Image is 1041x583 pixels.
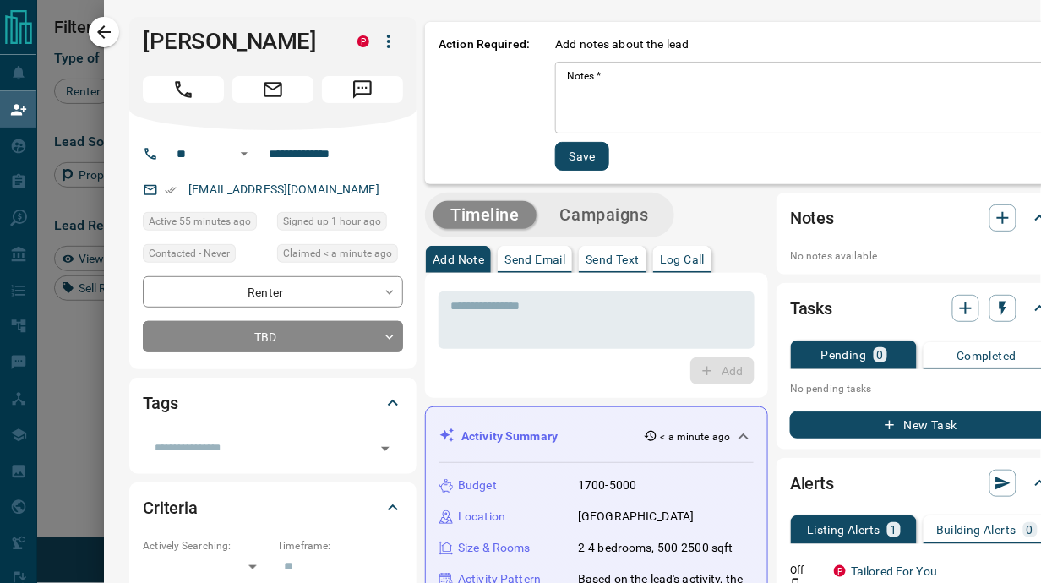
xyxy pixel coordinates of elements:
[143,276,403,308] div: Renter
[433,253,484,265] p: Add Note
[877,349,884,361] p: 0
[578,539,733,557] p: 2-4 bedrooms, 500-2500 sqft
[504,253,565,265] p: Send Email
[143,494,198,521] h2: Criteria
[283,213,381,230] span: Signed up 1 hour ago
[149,213,251,230] span: Active 55 minutes ago
[458,508,505,526] p: Location
[439,421,754,452] div: Activity Summary< a minute ago
[143,321,403,352] div: TBD
[661,429,731,444] p: < a minute ago
[461,428,558,445] p: Activity Summary
[851,564,937,578] a: Tailored For You
[283,245,392,262] span: Claimed < a minute ago
[143,383,403,423] div: Tags
[790,470,834,497] h2: Alerts
[143,212,269,236] div: Wed Aug 13 2025
[373,437,397,460] button: Open
[234,144,254,164] button: Open
[660,253,705,265] p: Log Call
[834,565,846,577] div: property.ca
[458,477,497,494] p: Budget
[555,35,689,53] p: Add notes about the lead
[143,28,332,55] h1: [PERSON_NAME]
[586,253,640,265] p: Send Text
[165,184,177,196] svg: Email Verified
[578,508,694,526] p: [GEOGRAPHIC_DATA]
[1027,524,1033,536] p: 0
[790,204,834,232] h2: Notes
[790,563,824,578] p: Off
[555,142,609,171] button: Save
[957,350,1016,362] p: Completed
[790,295,832,322] h2: Tasks
[149,245,230,262] span: Contacted - Never
[143,538,269,553] p: Actively Searching:
[891,524,897,536] p: 1
[143,390,177,417] h2: Tags
[543,201,666,229] button: Campaigns
[807,524,880,536] p: Listing Alerts
[143,488,403,528] div: Criteria
[322,76,403,103] span: Message
[439,35,530,171] p: Action Required:
[277,212,403,236] div: Wed Aug 13 2025
[143,76,224,103] span: Call
[578,477,636,494] p: 1700-5000
[277,244,403,268] div: Wed Aug 13 2025
[458,539,531,557] p: Size & Rooms
[277,538,403,553] p: Timeframe:
[357,35,369,47] div: property.ca
[821,349,867,361] p: Pending
[433,201,537,229] button: Timeline
[936,524,1016,536] p: Building Alerts
[188,183,379,196] a: [EMAIL_ADDRESS][DOMAIN_NAME]
[232,76,313,103] span: Email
